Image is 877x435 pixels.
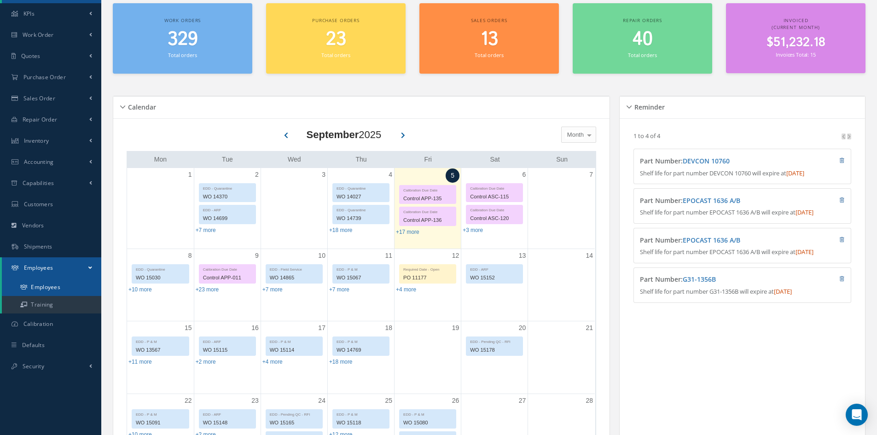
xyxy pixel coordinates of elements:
[261,168,327,249] td: September 3, 2025
[681,236,740,244] span: :
[683,157,730,165] a: DEVCON 10760
[125,100,156,111] h5: Calendar
[466,213,523,224] div: Control ASC-120
[23,10,35,17] span: KPIs
[132,273,189,283] div: WO 15030
[640,208,845,217] p: Shelf life for part number EPOCAST 1636 A/B will expire at
[584,321,595,335] a: September 21, 2025
[466,337,523,345] div: EDD - Pending QC - RFI
[554,154,569,165] a: Sunday
[632,100,665,111] h5: Reminder
[127,249,194,321] td: September 8, 2025
[23,31,54,39] span: Work Order
[312,17,360,23] span: Purchase orders
[450,321,461,335] a: September 19, 2025
[23,73,66,81] span: Purchase Order
[327,168,394,249] td: September 4, 2025
[400,418,456,428] div: WO 15080
[199,191,256,202] div: WO 14370
[466,205,523,213] div: Calibration Due Date
[186,249,194,262] a: September 8, 2025
[266,345,322,355] div: WO 15114
[528,168,595,249] td: September 7, 2025
[262,286,283,293] a: Show 7 more events
[199,410,256,418] div: EDD - ARF
[262,359,283,365] a: Show 4 more events
[23,320,53,328] span: Calibration
[183,394,194,407] a: September 22, 2025
[400,215,456,226] div: Control APP-136
[266,265,322,273] div: EDD - Field Service
[333,345,389,355] div: WO 14769
[387,168,394,181] a: September 4, 2025
[395,321,461,394] td: September 19, 2025
[194,168,261,249] td: September 2, 2025
[786,169,804,177] span: [DATE]
[199,205,256,213] div: EDD - ARF
[23,116,58,123] span: Repair Order
[253,249,261,262] a: September 9, 2025
[584,249,595,262] a: September 14, 2025
[400,265,456,273] div: Required Date - Open
[199,265,256,273] div: Calibration Due Date
[286,154,303,165] a: Wednesday
[383,321,394,335] a: September 18, 2025
[199,213,256,224] div: WO 14699
[24,137,49,145] span: Inventory
[400,186,456,193] div: Calibration Due Date
[183,321,194,335] a: September 15, 2025
[573,3,712,74] a: Repair orders 40 Total orders
[475,52,503,58] small: Total orders
[461,249,528,321] td: September 13, 2025
[584,394,595,407] a: September 28, 2025
[846,404,868,426] div: Open Intercom Messenger
[194,249,261,321] td: September 9, 2025
[683,236,740,244] a: EPOCAST 1636 A/B
[132,410,189,418] div: EDD - P & M
[466,184,523,191] div: Calibration Due Date
[196,359,216,365] a: Show 2 more events
[168,26,198,52] span: 329
[796,248,813,256] span: [DATE]
[623,17,662,23] span: Repair orders
[640,197,790,205] h4: Part Number
[132,418,189,428] div: WO 15091
[784,17,808,23] span: Invoiced
[333,205,389,213] div: EDD - Quarantine
[321,52,350,58] small: Total orders
[261,249,327,321] td: September 10, 2025
[23,94,55,102] span: Sales Order
[333,184,389,191] div: EDD - Quarantine
[565,130,584,139] span: Month
[354,154,368,165] a: Thursday
[24,264,53,272] span: Employees
[333,418,389,428] div: WO 15118
[316,249,327,262] a: September 10, 2025
[450,249,461,262] a: September 12, 2025
[517,249,528,262] a: September 13, 2025
[767,34,825,52] span: $51,232.18
[528,321,595,394] td: September 21, 2025
[329,286,349,293] a: Show 7 more events
[220,154,235,165] a: Tuesday
[307,127,382,142] div: 2025
[471,17,507,23] span: Sales orders
[327,321,394,394] td: September 18, 2025
[396,229,419,235] a: Show 17 more events
[199,273,256,283] div: Control APP-011
[528,249,595,321] td: September 14, 2025
[466,273,523,283] div: WO 15152
[2,257,101,278] a: Employees
[2,296,101,313] a: Training
[640,276,790,284] h4: Part Number
[419,3,559,74] a: Sales orders 13 Total orders
[640,287,845,296] p: Shelf life for part number G31-1356B will expire at
[776,51,815,58] small: Invoices Total: 15
[266,273,322,283] div: WO 14865
[333,273,389,283] div: WO 15067
[326,26,346,52] span: 23
[307,129,359,140] b: September
[128,359,152,365] a: Show 11 more events
[327,249,394,321] td: September 11, 2025
[152,154,168,165] a: Monday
